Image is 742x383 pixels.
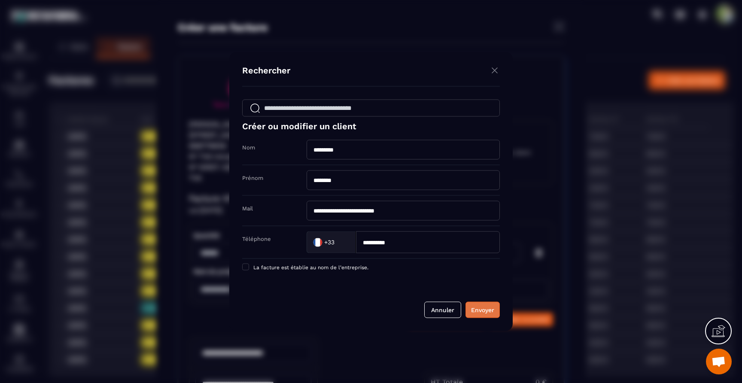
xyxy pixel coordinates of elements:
label: Prénom [242,175,263,181]
button: Annuler [424,302,461,318]
img: Country Flag [309,234,326,251]
img: close [490,65,500,76]
span: La facture est établie au nom de l’entreprise. [253,264,368,271]
div: Search for option [307,231,356,253]
div: Ouvrir le chat [706,349,732,374]
div: Envoyer [471,306,494,314]
label: Nom [242,144,255,151]
h4: Créer ou modifier un client [242,121,500,131]
label: Mail [242,205,253,212]
span: +33 [324,238,335,246]
h4: Rechercher [242,65,290,78]
button: Envoyer [465,302,500,318]
input: Search for option [336,236,347,249]
label: Téléphone [242,236,271,242]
